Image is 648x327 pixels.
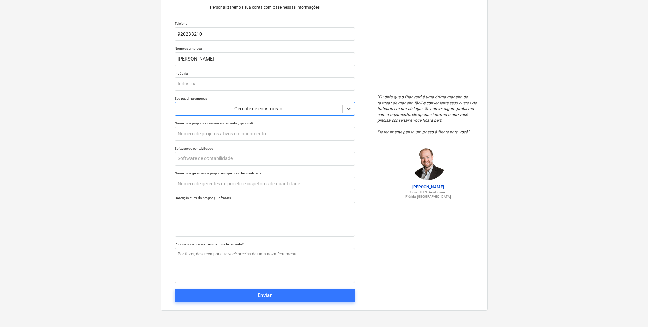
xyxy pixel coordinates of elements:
div: Por que você precisa de uma nova ferramenta? [175,242,355,246]
div: Indústria [175,71,355,76]
input: Nome da empresa [175,52,355,66]
p: Flórida, [GEOGRAPHIC_DATA] [377,194,479,199]
div: Descrição curta do projeto (1-2 frases) [175,196,355,200]
div: Número de projetos ativos em andamento (opcional) [175,121,355,125]
div: Widget de chat [614,294,648,327]
div: Número de gerentes de projeto e inspetores de quantidade [175,171,355,175]
div: Enviar [257,291,272,300]
button: Enviar [175,289,355,302]
input: Número de projetos ativos em andamento [175,127,355,141]
div: Software de contabilidade [175,146,355,151]
p: Personalizaremos sua conta com base nessas informações [175,5,355,11]
font: Eu diria que o Planyard é uma ótima maneira de rastrear de maneira fácil e conveniente seus custo... [377,94,478,134]
div: Seu papel na empresa [175,96,355,101]
input: Software de contabilidade [175,152,355,166]
img: Jordan Cohen [411,146,445,180]
input: Seu número de telefone [175,27,355,41]
input: Número de gerentes de projeto e inspetores de quantidade [175,177,355,190]
div: Nome da empresa [175,46,355,51]
p: [PERSON_NAME] [377,184,479,190]
p: " " [377,94,479,135]
div: Telefone [175,21,355,26]
input: Indústria [175,77,355,91]
iframe: Chat Widget [614,294,648,327]
p: Sócio - TITN Development [377,190,479,194]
